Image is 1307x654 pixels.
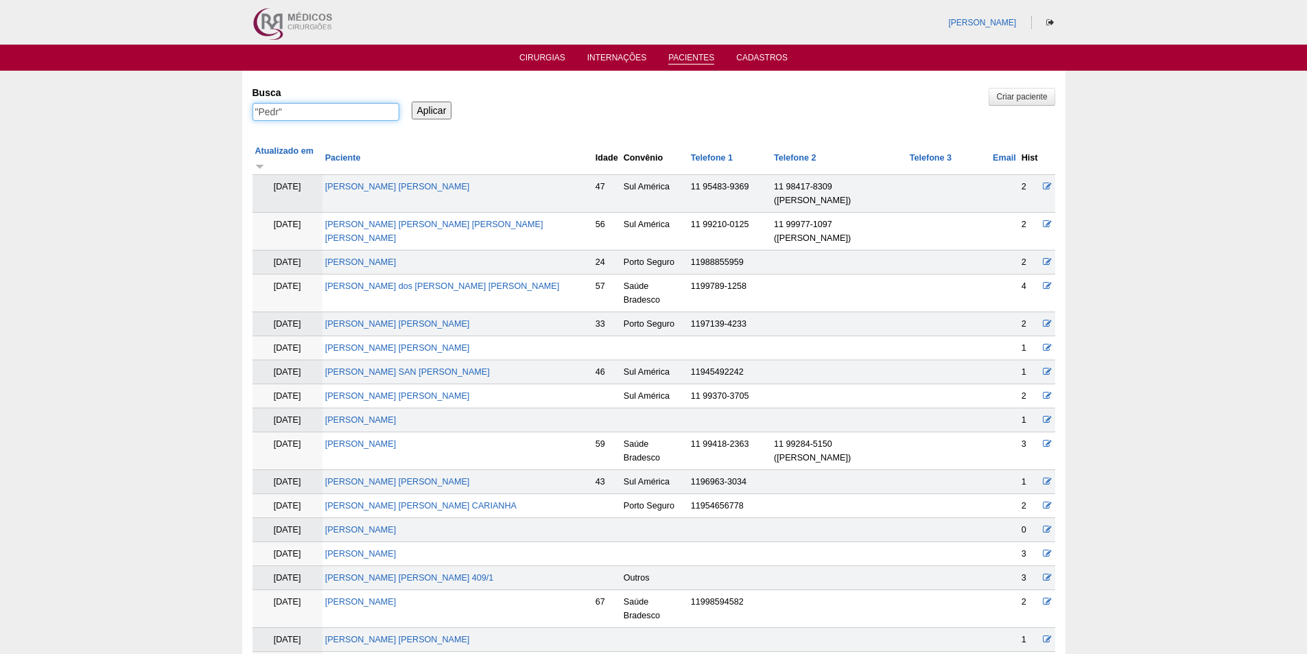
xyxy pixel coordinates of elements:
[688,312,771,336] td: 1197139-4233
[325,182,470,191] a: [PERSON_NAME] [PERSON_NAME]
[621,432,688,470] td: Saúde Bradesco
[252,628,322,652] td: [DATE]
[621,141,688,175] th: Convênio
[1019,518,1041,542] td: 0
[668,53,714,65] a: Pacientes
[325,501,517,511] a: [PERSON_NAME] [PERSON_NAME] CARIANHA
[252,590,322,628] td: [DATE]
[593,213,621,250] td: 56
[1019,213,1041,250] td: 2
[688,360,771,384] td: 11945492242
[688,175,771,213] td: 11 95483-9369
[252,275,322,312] td: [DATE]
[325,573,494,583] a: [PERSON_NAME] [PERSON_NAME] 409/1
[252,470,322,494] td: [DATE]
[774,153,816,163] a: Telefone 2
[1019,566,1041,590] td: 3
[1019,542,1041,566] td: 3
[325,257,397,267] a: [PERSON_NAME]
[993,153,1016,163] a: Email
[1019,628,1041,652] td: 1
[688,590,771,628] td: 11998594582
[688,494,771,518] td: 11954656778
[1019,275,1041,312] td: 4
[252,384,322,408] td: [DATE]
[621,250,688,275] td: Porto Seguro
[621,384,688,408] td: Sul América
[325,343,470,353] a: [PERSON_NAME] [PERSON_NAME]
[252,408,322,432] td: [DATE]
[255,146,314,170] a: Atualizado em
[1019,494,1041,518] td: 2
[325,153,361,163] a: Paciente
[621,175,688,213] td: Sul América
[593,432,621,470] td: 59
[1046,19,1054,27] i: Sair
[252,432,322,470] td: [DATE]
[1019,250,1041,275] td: 2
[593,360,621,384] td: 46
[325,415,397,425] a: [PERSON_NAME]
[1019,470,1041,494] td: 1
[252,336,322,360] td: [DATE]
[621,494,688,518] td: Porto Seguro
[593,175,621,213] td: 47
[1019,590,1041,628] td: 2
[593,275,621,312] td: 57
[1019,141,1041,175] th: Hist
[593,250,621,275] td: 24
[252,213,322,250] td: [DATE]
[255,161,264,170] img: ordem crescente
[252,518,322,542] td: [DATE]
[252,250,322,275] td: [DATE]
[910,153,952,163] a: Telefone 3
[621,275,688,312] td: Saúde Bradesco
[325,319,470,329] a: [PERSON_NAME] [PERSON_NAME]
[325,391,470,401] a: [PERSON_NAME] [PERSON_NAME]
[1019,312,1041,336] td: 2
[252,360,322,384] td: [DATE]
[252,86,399,100] label: Busca
[736,53,788,67] a: Cadastros
[989,88,1055,106] a: Criar paciente
[688,432,771,470] td: 11 99418-2363
[621,566,688,590] td: Outros
[325,439,397,449] a: [PERSON_NAME]
[691,153,733,163] a: Telefone 1
[688,470,771,494] td: 1196963-3034
[948,18,1016,27] a: [PERSON_NAME]
[1019,432,1041,470] td: 3
[771,213,907,250] td: 11 99977-1097 ([PERSON_NAME])
[252,103,399,121] input: Digite os termos que você deseja procurar.
[325,477,470,487] a: [PERSON_NAME] [PERSON_NAME]
[252,175,322,213] td: [DATE]
[688,384,771,408] td: 11 99370-3705
[1019,175,1041,213] td: 2
[519,53,565,67] a: Cirurgias
[325,597,397,607] a: [PERSON_NAME]
[593,141,621,175] th: Idade
[593,590,621,628] td: 67
[325,367,490,377] a: [PERSON_NAME] SAN [PERSON_NAME]
[621,213,688,250] td: Sul América
[252,312,322,336] td: [DATE]
[252,494,322,518] td: [DATE]
[1019,360,1041,384] td: 1
[621,590,688,628] td: Saúde Bradesco
[771,432,907,470] td: 11 99284-5150 ([PERSON_NAME])
[593,470,621,494] td: 43
[325,220,543,243] a: [PERSON_NAME] [PERSON_NAME] [PERSON_NAME] [PERSON_NAME]
[688,213,771,250] td: 11 99210-0125
[1019,336,1041,360] td: 1
[593,312,621,336] td: 33
[1019,408,1041,432] td: 1
[621,312,688,336] td: Porto Seguro
[587,53,647,67] a: Internações
[1019,384,1041,408] td: 2
[325,281,560,291] a: [PERSON_NAME] dos [PERSON_NAME] [PERSON_NAME]
[771,175,907,213] td: 11 98417-8309 ([PERSON_NAME])
[621,470,688,494] td: Sul América
[325,635,470,644] a: [PERSON_NAME] [PERSON_NAME]
[252,566,322,590] td: [DATE]
[688,250,771,275] td: 11988855959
